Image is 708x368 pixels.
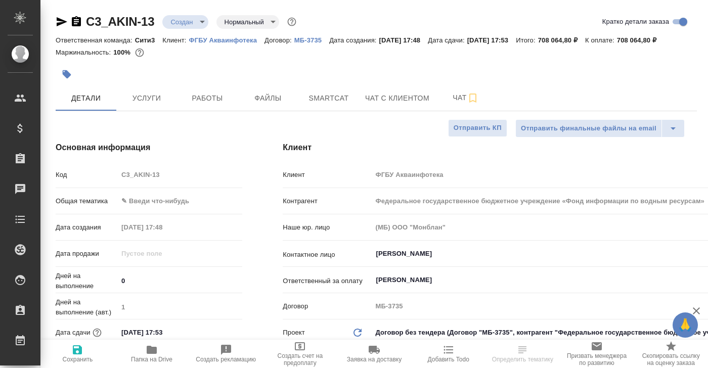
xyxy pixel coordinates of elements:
[283,196,372,206] p: Контрагент
[538,36,585,44] p: 708 064,80 ₽
[56,328,91,338] p: Дата сдачи
[133,46,146,59] button: 0.00 RUB;
[56,16,68,28] button: Скопировать ссылку для ЯМессенджера
[56,63,78,85] button: Добавить тэг
[294,36,329,44] p: МБ-3735
[162,36,189,44] p: Клиент:
[640,352,702,366] span: Скопировать ссылку на оценку заказа
[585,36,617,44] p: К оплате:
[560,340,634,368] button: Призвать менеджера по развитию
[56,271,118,291] p: Дней на выполнение
[118,273,242,288] input: ✎ Введи что-нибудь
[515,119,662,137] button: Отправить финальные файлы на email
[189,340,263,368] button: Создать рекламацию
[162,15,208,29] div: Создан
[135,36,163,44] p: Сити3
[189,35,265,44] a: ФГБУ Акваинфотека
[467,92,479,104] svg: Подписаться
[118,220,206,235] input: Пустое поле
[516,36,538,44] p: Итого:
[294,35,329,44] a: МБ-3735
[56,249,118,259] p: Дата продажи
[56,142,242,154] h4: Основная информация
[118,325,206,340] input: ✎ Введи что-нибудь
[189,36,265,44] p: ФГБУ Акваинфотека
[428,36,467,44] p: Дата сдачи:
[91,326,104,339] button: Если добавить услуги и заполнить их объемом, то дата рассчитается автоматически
[183,92,232,105] span: Работы
[40,340,115,368] button: Сохранить
[448,119,507,137] button: Отправить КП
[566,352,628,366] span: Призвать менеджера по развитию
[86,15,154,28] a: C3_AKIN-13
[617,36,664,44] p: 708 064,80 ₽
[283,222,372,233] p: Наше юр. лицо
[521,123,656,134] span: Отправить финальные файлы на email
[283,170,372,180] p: Клиент
[285,15,298,28] button: Доп статусы указывают на важность/срочность заказа
[365,92,429,105] span: Чат с клиентом
[196,356,256,363] span: Создать рекламацию
[337,340,412,368] button: Заявка на доставку
[118,300,242,314] input: Пустое поле
[283,250,372,260] p: Контактное лицо
[56,222,118,233] p: Дата создания
[113,49,133,56] p: 100%
[63,356,93,363] span: Сохранить
[347,356,402,363] span: Заявка на доставку
[677,314,694,336] span: 🙏
[427,356,469,363] span: Добавить Todo
[454,122,502,134] span: Отправить КП
[118,193,242,210] div: ✎ Введи что-нибудь
[244,92,292,105] span: Файлы
[329,36,379,44] p: Дата создания:
[515,119,685,137] div: split button
[283,328,305,338] p: Проект
[264,36,294,44] p: Договор:
[283,142,697,154] h4: Клиент
[118,246,206,261] input: Пустое поле
[304,92,353,105] span: Smartcat
[467,36,516,44] p: [DATE] 17:53
[62,92,110,105] span: Детали
[283,276,372,286] p: Ответственный за оплату
[441,91,490,104] span: Чат
[115,340,189,368] button: Папка на Drive
[485,340,560,368] button: Определить тематику
[131,356,172,363] span: Папка на Drive
[167,18,196,26] button: Создан
[673,312,698,338] button: 🙏
[283,301,372,311] p: Договор
[263,340,337,368] button: Создать счет на предоплату
[379,36,428,44] p: [DATE] 17:48
[634,340,708,368] button: Скопировать ссылку на оценку заказа
[56,297,118,317] p: Дней на выполнение (авт.)
[216,15,279,29] div: Создан
[118,167,242,182] input: Пустое поле
[222,18,267,26] button: Нормальный
[56,196,118,206] p: Общая тематика
[70,16,82,28] button: Скопировать ссылку
[56,49,113,56] p: Маржинальность:
[56,36,135,44] p: Ответственная команда:
[411,340,485,368] button: Добавить Todo
[122,92,171,105] span: Услуги
[492,356,553,363] span: Определить тематику
[269,352,331,366] span: Создать счет на предоплату
[602,17,669,27] span: Кратко детали заказа
[121,196,230,206] div: ✎ Введи что-нибудь
[56,170,118,180] p: Код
